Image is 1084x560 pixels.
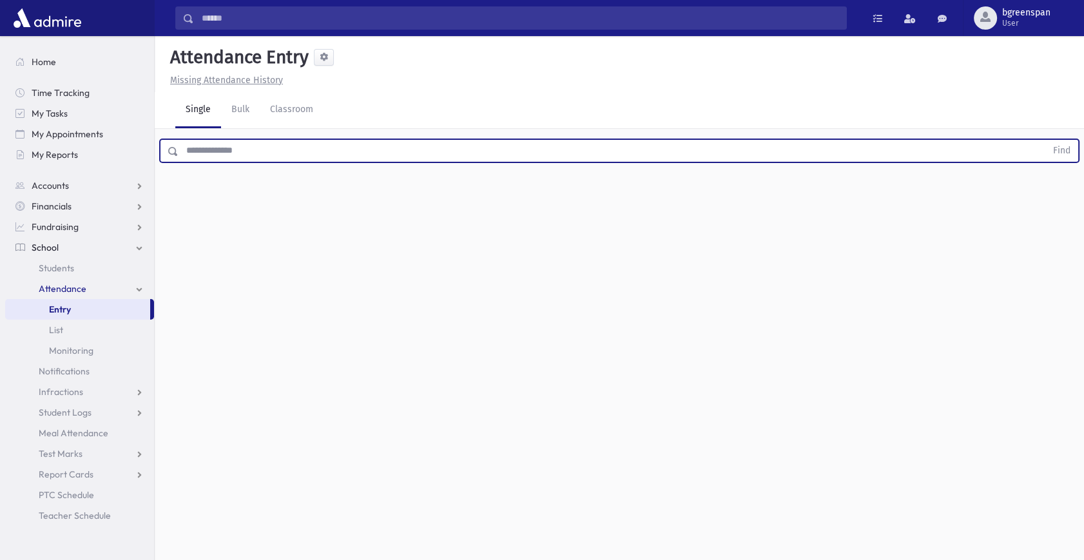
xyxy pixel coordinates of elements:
a: Classroom [260,92,324,128]
a: School [5,237,154,258]
a: Attendance [5,278,154,299]
span: Financials [32,200,72,212]
span: School [32,242,59,253]
a: My Reports [5,144,154,165]
a: Financials [5,196,154,217]
span: Teacher Schedule [39,510,111,521]
span: Fundraising [32,221,79,233]
a: Test Marks [5,443,154,464]
span: Test Marks [39,448,82,459]
a: List [5,320,154,340]
span: Accounts [32,180,69,191]
span: List [49,324,63,336]
img: AdmirePro [10,5,84,31]
a: Monitoring [5,340,154,361]
h5: Attendance Entry [165,46,309,68]
input: Search [194,6,846,30]
span: Student Logs [39,407,92,418]
a: Missing Attendance History [165,75,283,86]
span: Notifications [39,365,90,377]
span: My Tasks [32,108,68,119]
a: Notifications [5,361,154,381]
a: Student Logs [5,402,154,423]
a: Bulk [221,92,260,128]
span: Monitoring [49,345,93,356]
a: Home [5,52,154,72]
span: Attendance [39,283,86,294]
span: PTC Schedule [39,489,94,501]
span: User [1002,18,1050,28]
span: bgreenspan [1002,8,1050,18]
a: Teacher Schedule [5,505,154,526]
u: Missing Attendance History [170,75,283,86]
a: My Appointments [5,124,154,144]
a: Accounts [5,175,154,196]
a: My Tasks [5,103,154,124]
span: Report Cards [39,468,93,480]
a: Meal Attendance [5,423,154,443]
a: PTC Schedule [5,485,154,505]
a: Report Cards [5,464,154,485]
span: Home [32,56,56,68]
span: Students [39,262,74,274]
a: Time Tracking [5,82,154,103]
a: Entry [5,299,150,320]
a: Fundraising [5,217,154,237]
span: My Reports [32,149,78,160]
span: Entry [49,304,71,315]
span: Meal Attendance [39,427,108,439]
a: Students [5,258,154,278]
button: Find [1045,140,1078,162]
a: Infractions [5,381,154,402]
a: Single [175,92,221,128]
span: Time Tracking [32,87,90,99]
span: Infractions [39,386,83,398]
span: My Appointments [32,128,103,140]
